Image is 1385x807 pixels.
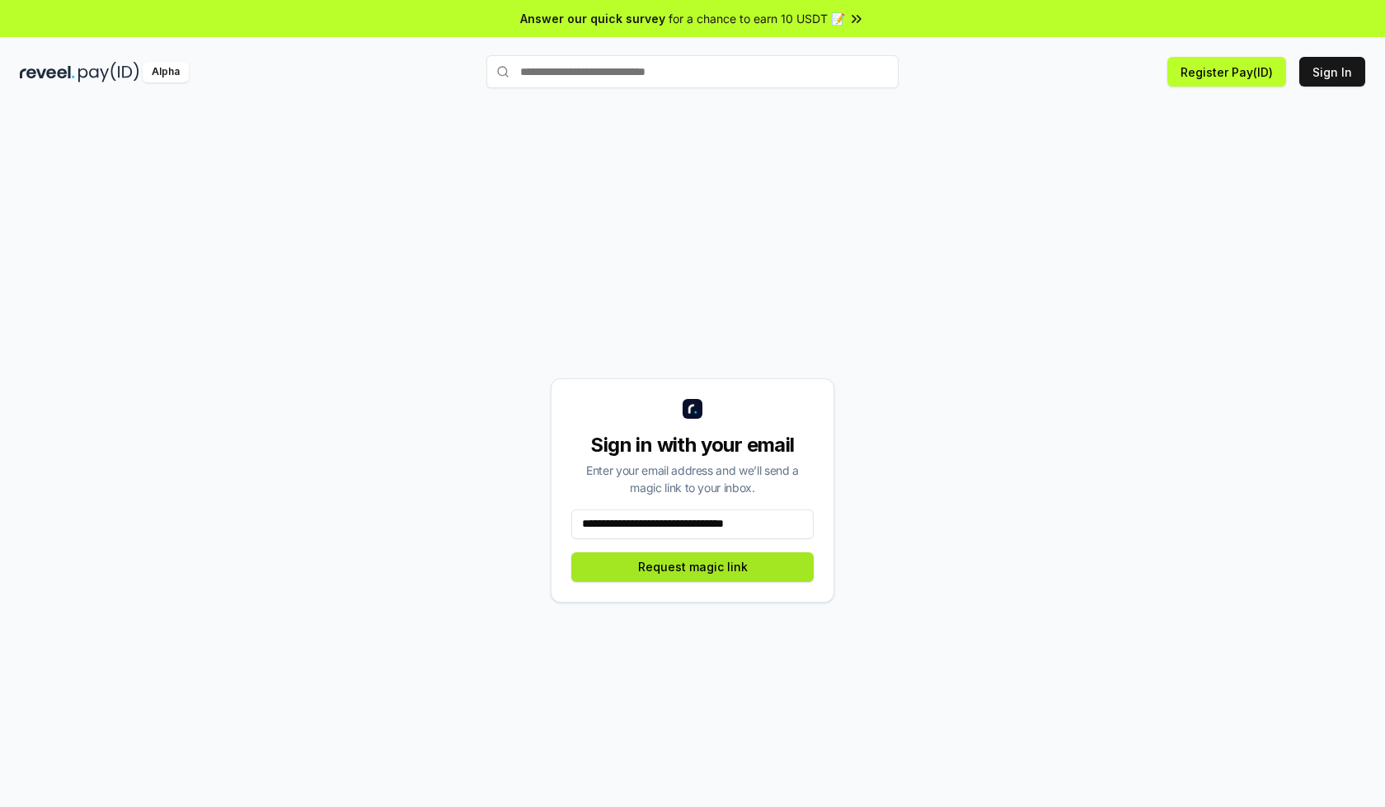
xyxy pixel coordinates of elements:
div: Enter your email address and we’ll send a magic link to your inbox. [571,462,814,496]
span: for a chance to earn 10 USDT 📝 [669,10,845,27]
button: Register Pay(ID) [1167,57,1286,87]
div: Sign in with your email [571,432,814,458]
img: logo_small [683,399,702,419]
button: Request magic link [571,552,814,582]
img: reveel_dark [20,62,75,82]
div: Alpha [143,62,189,82]
span: Answer our quick survey [520,10,665,27]
img: pay_id [78,62,139,82]
button: Sign In [1299,57,1365,87]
